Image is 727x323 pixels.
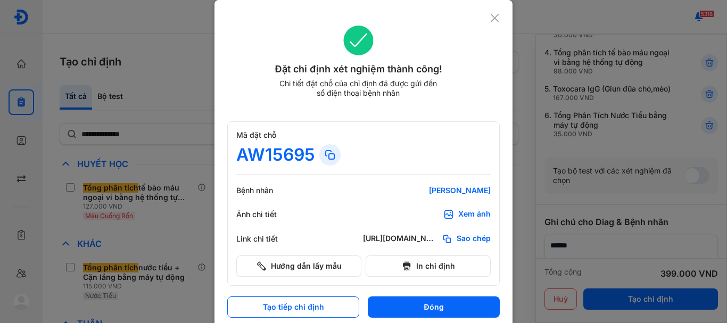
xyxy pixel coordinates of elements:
[227,296,359,318] button: Tạo tiếp chỉ định
[236,186,300,195] div: Bệnh nhân
[363,234,437,244] div: [URL][DOMAIN_NAME]
[236,130,491,140] div: Mã đặt chỗ
[236,210,300,219] div: Ảnh chi tiết
[458,209,491,220] div: Xem ảnh
[363,186,491,195] div: [PERSON_NAME]
[275,79,442,98] div: Chi tiết đặt chỗ của chỉ định đã được gửi đến số điện thoại bệnh nhân
[236,255,361,277] button: Hướng dẫn lấy mẫu
[457,234,491,244] span: Sao chép
[236,144,315,165] div: AW15695
[227,62,490,77] div: Đặt chỉ định xét nghiệm thành công!
[368,296,500,318] button: Đóng
[366,255,491,277] button: In chỉ định
[236,234,300,244] div: Link chi tiết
